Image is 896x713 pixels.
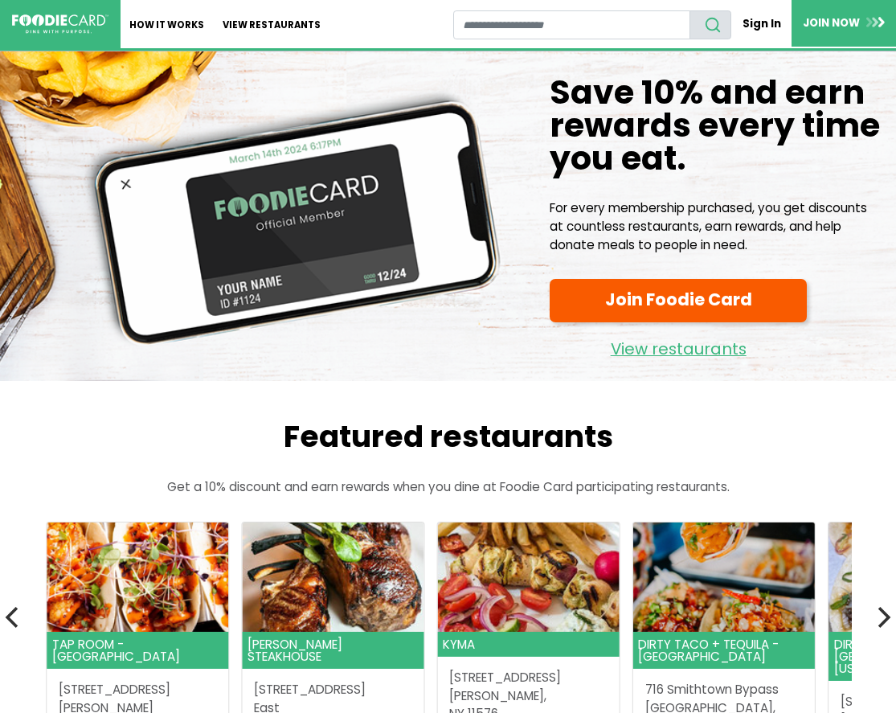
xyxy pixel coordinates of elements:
[550,279,807,322] a: Join Foodie Card
[632,522,814,633] img: Dirty Taco + Tequila - Smithtown
[550,199,884,254] p: For every membership purchased, you get discounts at countless restaurants, earn rewards, and hel...
[242,632,423,669] header: [PERSON_NAME] Steakhouse
[437,522,619,633] img: Kyma
[550,328,807,363] a: View restaurants
[689,10,731,39] button: search
[731,10,792,38] a: Sign In
[550,76,884,174] h1: Save 10% and earn rewards every time you eat.
[47,632,228,669] header: Tap Room - [GEOGRAPHIC_DATA]
[242,522,423,633] img: Rothmann's Steakhouse
[12,418,884,454] h2: Featured restaurants
[437,632,619,656] header: Kyma
[12,478,884,497] p: Get a 10% discount and earn rewards when you dine at Foodie Card participating restaurants.
[47,522,228,633] img: Tap Room - Ronkonkoma
[453,10,691,39] input: restaurant search
[632,632,814,669] header: Dirty Taco + Tequila - [GEOGRAPHIC_DATA]
[12,14,108,34] img: FoodieCard; Eat, Drink, Save, Donate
